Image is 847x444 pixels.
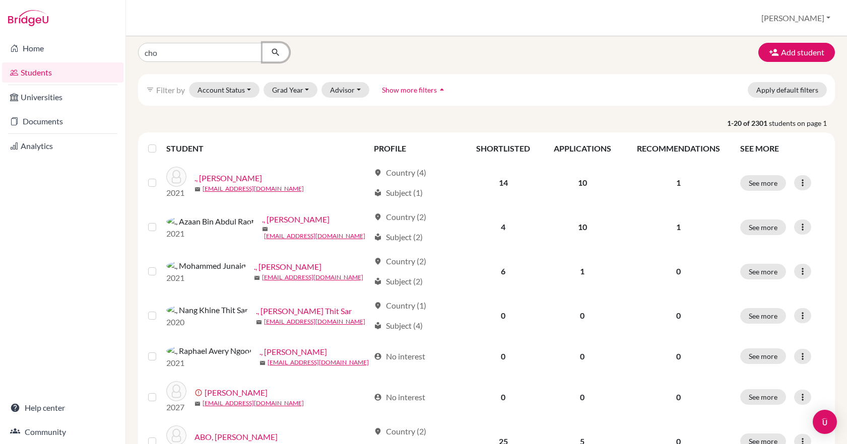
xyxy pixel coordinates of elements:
[262,213,330,226] a: ., [PERSON_NAME]
[374,169,382,177] span: location_on
[629,265,728,277] p: 0
[629,310,728,322] p: 0
[166,304,248,316] img: ., Nang Khine Thit Sar
[138,43,263,62] input: Find student by name...
[166,357,251,369] p: 2021
[166,228,254,240] p: 2021
[542,136,623,161] th: APPLICATIONS
[194,401,201,407] span: mail
[194,186,201,192] span: mail
[194,172,262,184] a: ., [PERSON_NAME]
[542,249,623,293] td: 1
[465,338,542,375] td: 0
[740,348,786,364] button: See more
[740,308,786,324] button: See more
[166,401,186,413] p: 2027
[542,293,623,338] td: 0
[373,82,455,98] button: Show more filtersarrow_drop_up
[194,431,278,443] a: ABO, [PERSON_NAME]
[374,167,426,179] div: Country (4)
[374,322,382,330] span: local_library
[146,86,154,94] i: filter_list
[156,85,185,95] span: Filter by
[727,118,769,128] strong: 1-20 of 2301
[268,358,369,367] a: [EMAIL_ADDRESS][DOMAIN_NAME]
[629,350,728,362] p: 0
[374,187,423,199] div: Subject (1)
[2,87,123,107] a: Universities
[2,136,123,156] a: Analytics
[259,360,266,366] span: mail
[254,261,321,273] a: ., [PERSON_NAME]
[374,211,426,223] div: Country (2)
[262,226,268,232] span: mail
[740,389,786,405] button: See more
[259,346,327,358] a: ., [PERSON_NAME]
[734,136,831,161] th: SEE MORE
[166,187,186,199] p: 2021
[374,320,423,332] div: Subject (4)
[2,111,123,131] a: Documents
[542,205,623,249] td: 10
[740,175,786,191] button: See more
[189,82,259,98] button: Account Status
[629,177,728,189] p: 1
[740,264,786,279] button: See more
[368,136,465,161] th: PROFILE
[437,85,447,95] i: arrow_drop_up
[813,410,837,434] div: Open Intercom Messenger
[166,316,248,328] p: 2020
[465,161,542,205] td: 14
[374,257,382,265] span: location_on
[374,352,382,360] span: account_circle
[262,273,363,282] a: [EMAIL_ADDRESS][DOMAIN_NAME]
[166,215,254,228] img: ., Azaan Bin Abdul Raof
[256,319,262,325] span: mail
[2,398,123,418] a: Help center
[166,381,186,401] img: ABITBOL, Max
[758,43,835,62] button: Add student
[542,375,623,419] td: 0
[166,167,186,187] img: ., Aditya Harish
[374,213,382,221] span: location_on
[166,260,246,272] img: ., Mohammed Junaid
[374,427,382,435] span: location_on
[374,300,426,312] div: Country (1)
[166,272,246,284] p: 2021
[264,317,365,326] a: [EMAIL_ADDRESS][DOMAIN_NAME]
[623,136,734,161] th: RECOMMENDATIONS
[465,249,542,293] td: 6
[542,161,623,205] td: 10
[256,305,352,317] a: ., [PERSON_NAME] Thit Sar
[757,9,835,28] button: [PERSON_NAME]
[769,118,835,128] span: students on page 1
[264,232,365,241] a: [EMAIL_ADDRESS][DOMAIN_NAME]
[740,219,786,235] button: See more
[194,389,205,397] span: error_outline
[374,231,423,243] div: Subject (2)
[8,10,48,26] img: Bridge-U
[2,422,123,442] a: Community
[465,293,542,338] td: 0
[166,345,251,357] img: ., Raphael Avery Ngooi
[374,425,426,437] div: Country (2)
[203,184,304,193] a: [EMAIL_ADDRESS][DOMAIN_NAME]
[465,136,542,161] th: SHORTLISTED
[374,233,382,241] span: local_library
[542,338,623,375] td: 0
[374,350,425,362] div: No interest
[374,275,423,287] div: Subject (2)
[748,82,827,98] button: Apply default filters
[203,399,304,408] a: [EMAIL_ADDRESS][DOMAIN_NAME]
[465,375,542,419] td: 0
[629,391,728,403] p: 0
[2,62,123,83] a: Students
[2,38,123,58] a: Home
[374,391,425,403] div: No interest
[321,82,369,98] button: Advisor
[374,255,426,267] div: Country (2)
[166,136,368,161] th: STUDENT
[254,275,260,281] span: mail
[629,221,728,233] p: 1
[264,82,318,98] button: Grad Year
